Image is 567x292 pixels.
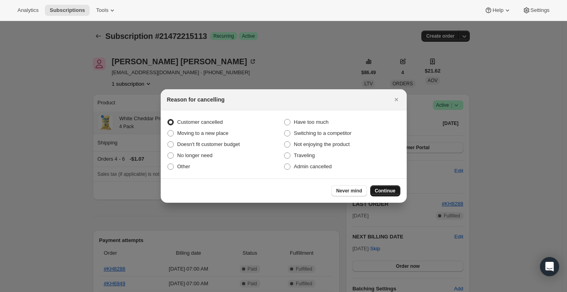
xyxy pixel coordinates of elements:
[294,152,315,158] span: Traveling
[336,188,362,194] span: Never mind
[480,5,516,16] button: Help
[375,188,396,194] span: Continue
[50,7,85,13] span: Subscriptions
[177,141,240,147] span: Doesn't fit customer budget
[167,96,225,104] h2: Reason for cancelling
[530,7,550,13] span: Settings
[91,5,121,16] button: Tools
[177,152,213,158] span: No longer need
[177,163,190,169] span: Other
[177,119,223,125] span: Customer cancelled
[492,7,503,13] span: Help
[518,5,554,16] button: Settings
[13,5,43,16] button: Analytics
[391,94,402,105] button: Close
[331,185,367,196] button: Never mind
[294,141,350,147] span: Not enjoying the product
[294,163,332,169] span: Admin cancelled
[45,5,90,16] button: Subscriptions
[294,130,352,136] span: Switching to a competitor
[370,185,400,196] button: Continue
[540,257,559,276] div: Open Intercom Messenger
[17,7,38,13] span: Analytics
[96,7,108,13] span: Tools
[177,130,229,136] span: Moving to a new place
[294,119,329,125] span: Have too much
